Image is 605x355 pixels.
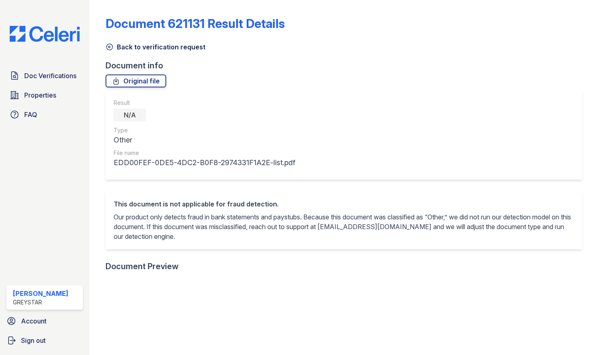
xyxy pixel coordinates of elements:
a: Account [3,313,86,329]
a: Document 621131 Result Details [106,16,285,31]
div: [PERSON_NAME] [13,289,68,298]
a: Doc Verifications [6,68,83,84]
div: This document is not applicable for fraud detection. [114,199,575,209]
a: Original file [106,74,166,87]
div: Type [114,126,295,134]
span: Account [21,316,47,326]
a: Properties [6,87,83,103]
div: EDD00FEF-0DE5-4DC2-B0F8-2974331F1A2E-list.pdf [114,157,295,168]
div: Greystar [13,298,68,306]
span: Properties [24,90,56,100]
div: Other [114,134,295,146]
a: Sign out [3,332,86,349]
div: Result [114,99,295,107]
p: Our product only detects fraud in bank statements and paystubs. Because this document was classif... [114,212,575,241]
div: N/A [114,108,146,121]
div: Document info [106,60,589,71]
a: FAQ [6,106,83,123]
a: Back to verification request [106,42,205,52]
span: FAQ [24,110,37,119]
span: Doc Verifications [24,71,76,81]
img: CE_Logo_Blue-a8612792a0a2168367f1c8372b55b34899dd931a85d93a1a3d3e32e68fde9ad4.png [3,26,86,42]
span: Sign out [21,336,46,345]
div: File name [114,149,295,157]
div: Document Preview [106,261,179,272]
